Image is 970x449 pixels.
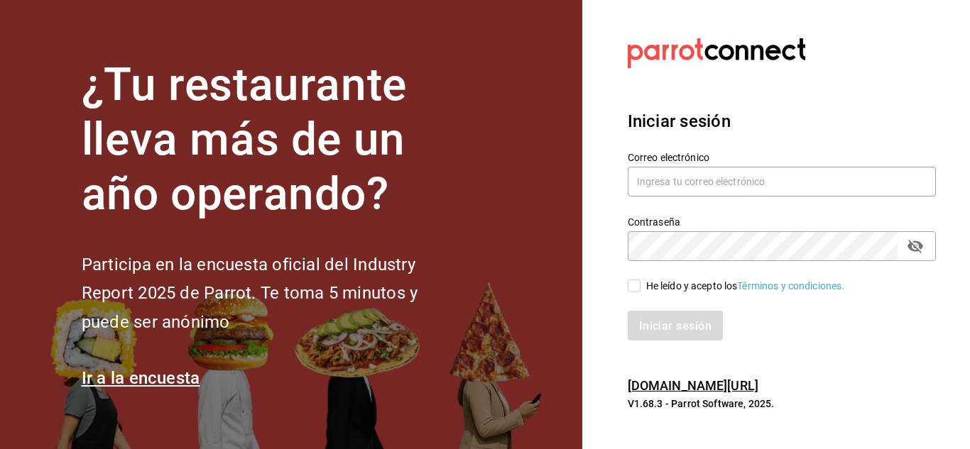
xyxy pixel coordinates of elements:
font: Correo electrónico [628,152,709,163]
font: Iniciar sesión [628,111,731,131]
font: V1.68.3 - Parrot Software, 2025. [628,398,775,409]
a: Ir a la encuesta [82,368,200,388]
font: Participa en la encuesta oficial del Industry Report 2025 de Parrot. Te toma 5 minutos y puede se... [82,255,418,333]
a: Términos y condiciones. [737,280,844,292]
font: He leído y acepto los [646,280,738,292]
a: [DOMAIN_NAME][URL] [628,378,758,393]
input: Ingresa tu correo electrónico [628,167,936,196]
font: Contraseña [628,216,680,228]
font: ¿Tu restaurante lleva más de un año operando? [82,58,407,221]
button: campo de contraseña [903,234,927,258]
